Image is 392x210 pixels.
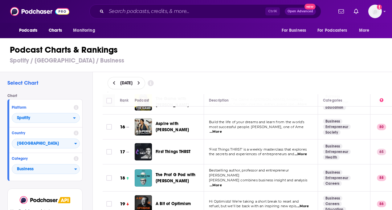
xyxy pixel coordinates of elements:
span: New [304,4,316,10]
a: Health [323,155,340,160]
div: Power Score [380,97,383,104]
span: Toggle select row [106,124,112,130]
button: open menu [69,25,103,36]
span: [PERSON_NAME] combines business insight and analysis [209,178,307,182]
span: Toggle select row [106,175,112,181]
a: Entrepreneur [323,124,351,129]
button: open menu [355,25,377,36]
div: Categories [323,97,342,104]
a: Show notifications dropdown [351,6,361,17]
span: ...More [295,152,307,157]
span: ...More [210,129,222,134]
img: Podchaser - Follow, Share and Rate Podcasts [20,196,58,204]
span: ...More [210,183,222,188]
span: Open Advanced [288,10,313,13]
button: Categories [12,164,80,174]
button: Countries [12,139,80,148]
div: Podcast [135,97,149,104]
span: [GEOGRAPHIC_DATA] [12,139,74,149]
span: Build the life of your dreams and learn from the world’s [209,120,304,124]
span: the secrets and experiences of entrepreneurs and [209,152,294,156]
h1: Podcast Charts & Rankings [10,44,387,55]
h3: 16 [120,123,125,131]
h4: Chart [7,94,88,98]
input: Search podcasts, credits, & more... [106,6,265,16]
img: Podchaser API banner [58,197,70,203]
a: Aspire with [PERSON_NAME] [156,121,202,133]
div: Search podcasts, credits, & more... [89,4,321,18]
span: ‘First Things THRST’ is a weekly masterclass that explores [209,147,307,151]
h3: Spotify / [GEOGRAPHIC_DATA] / Business [10,57,387,64]
img: First Things THRST [135,143,152,160]
span: Logged in as PRSuperstar [368,5,382,18]
span: Aspire with [PERSON_NAME] [156,121,189,132]
span: The Prof G Pod with [PERSON_NAME] [156,172,195,184]
p: 86 [377,201,386,207]
span: More [359,26,370,35]
span: Charts [49,26,62,35]
span: Monitoring [73,26,95,35]
p: 65 [377,149,386,155]
a: Charts [45,25,66,36]
img: Podchaser - Follow, Share and Rate Podcasts [10,6,69,17]
a: Careers [323,181,342,186]
span: ...More [296,204,309,209]
a: First Things THRST [156,149,190,155]
h3: 19 [120,200,125,208]
a: Careers [323,201,342,206]
h2: Platforms [12,113,80,123]
img: User Profile [368,5,382,18]
span: Business [12,164,74,175]
span: refuel, but we'll be back with an inspiring new epis [209,204,296,208]
a: The Prof G Pod with [PERSON_NAME] [156,172,202,184]
button: Open AdvancedNew [285,8,316,15]
span: Bestselling author, professor and entrepreneur [PERSON_NAME] [209,168,289,177]
span: First Things THRST [156,149,190,154]
span: For Business [282,26,306,35]
a: Business [323,170,342,175]
span: For Podcasters [317,26,347,35]
a: Entrepreneur [323,176,351,180]
a: Business [323,196,342,201]
button: open menu [15,25,45,36]
button: open menu [12,113,80,123]
h4: Platform [12,105,71,110]
a: Show notifications dropdown [336,6,346,17]
span: most successful people. [PERSON_NAME], one of Ame [209,125,304,129]
span: Podcasts [19,26,37,35]
p: 88 [377,175,386,181]
h4: Country [12,131,71,135]
h2: Select Chart [7,79,88,86]
span: Ctrl K [265,7,280,15]
p: 80 [377,124,386,130]
button: open menu [277,25,314,36]
button: Show profile menu [368,5,382,18]
div: Rank [120,97,129,104]
a: Business [323,119,342,124]
img: The Prof G Pod with Scott Galloway [135,169,152,187]
a: Business [323,144,342,149]
a: Society [323,130,341,135]
a: A Bit of Optimism [156,201,191,207]
span: [DATE] [120,81,133,85]
svg: Add a profile image [377,5,382,10]
h3: 17 [120,148,125,155]
span: Spotify [17,116,30,120]
span: Hi Optimists! We're taking a short break to reset and [209,199,299,204]
a: Education [323,105,346,110]
h4: Category [12,156,71,161]
span: Toggle select row [106,149,112,155]
button: open menu [313,25,356,36]
span: Toggle select row [106,201,112,207]
div: Description [209,97,229,104]
img: Aspire with Emma Grede [135,118,152,135]
h3: 18 [120,175,125,182]
span: A Bit of Optimism [156,201,191,206]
